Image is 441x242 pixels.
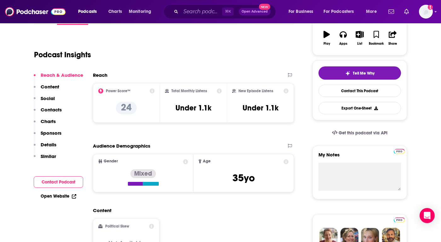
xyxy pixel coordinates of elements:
div: List [357,42,362,46]
h2: New Episode Listens [238,89,273,93]
span: Open Advanced [242,10,268,13]
a: Show notifications dropdown [386,6,397,17]
h3: Under 1.1k [243,103,278,113]
button: Show profile menu [419,5,433,19]
p: Details [41,142,56,148]
div: Search podcasts, credits, & more... [169,4,282,19]
span: New [259,4,270,10]
h2: Content [93,207,289,213]
button: Content [34,84,59,95]
div: Mixed [130,169,156,178]
button: Export One-Sheet [318,102,401,114]
span: For Business [289,7,313,16]
button: open menu [284,7,321,17]
button: open menu [74,7,105,17]
h2: Audience Demographics [93,143,150,149]
input: Search podcasts, credits, & more... [181,7,222,17]
span: Logged in as wondermedianetwork [419,5,433,19]
img: Podchaser Pro [394,149,405,154]
button: Reach & Audience [34,72,83,84]
img: Podchaser - Follow, Share and Rate Podcasts [5,6,66,18]
span: More [366,7,377,16]
button: Charts [34,118,56,130]
h2: Political Skew [105,224,129,228]
a: Pro website [394,148,405,154]
span: Gender [104,159,118,163]
button: Contact Podcast [34,176,83,188]
img: tell me why sparkle [345,71,350,76]
button: Contacts [34,107,62,118]
span: Podcasts [78,7,97,16]
p: Sponsors [41,130,61,136]
button: open menu [362,7,385,17]
a: Show notifications dropdown [402,6,411,17]
div: Play [324,42,330,46]
button: Bookmark [368,27,384,49]
a: Get this podcast via API [327,125,392,141]
img: User Profile [419,5,433,19]
span: For Podcasters [324,7,354,16]
label: My Notes [318,152,401,163]
h3: Under 1.1k [175,103,211,113]
span: Tell Me Why [353,71,375,76]
h1: Podcast Insights [34,50,91,59]
button: Play [318,27,335,49]
span: 35 yo [232,172,255,184]
button: tell me why sparkleTell Me Why [318,66,401,80]
p: Contacts [41,107,62,113]
div: Open Intercom Messenger [420,208,435,223]
span: Charts [108,7,122,16]
a: Charts [104,7,126,17]
span: Get this podcast via API [339,130,387,136]
h2: Power Score™ [106,89,130,93]
svg: Add a profile image [428,5,433,10]
h2: Reach [93,72,107,78]
span: Monitoring [129,7,151,16]
p: Social [41,95,55,101]
div: Bookmark [369,42,384,46]
button: open menu [124,7,159,17]
span: ⌘ K [222,8,234,16]
p: Similar [41,153,56,159]
button: Social [34,95,55,107]
a: Open Website [41,194,76,199]
button: Sponsors [34,130,61,142]
img: Podchaser Pro [394,217,405,222]
button: Apps [335,27,351,49]
h2: Total Monthly Listens [171,89,207,93]
button: List [352,27,368,49]
a: Pro website [394,217,405,222]
div: Apps [339,42,347,46]
button: Open AdvancedNew [239,8,271,15]
a: Contact This Podcast [318,85,401,97]
p: Content [41,84,59,90]
p: 24 [116,102,137,114]
p: Reach & Audience [41,72,83,78]
button: Similar [34,153,56,165]
span: Age [203,159,211,163]
button: Details [34,142,56,153]
p: Charts [41,118,56,124]
div: Share [388,42,397,46]
button: Share [385,27,401,49]
button: open menu [320,7,363,17]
